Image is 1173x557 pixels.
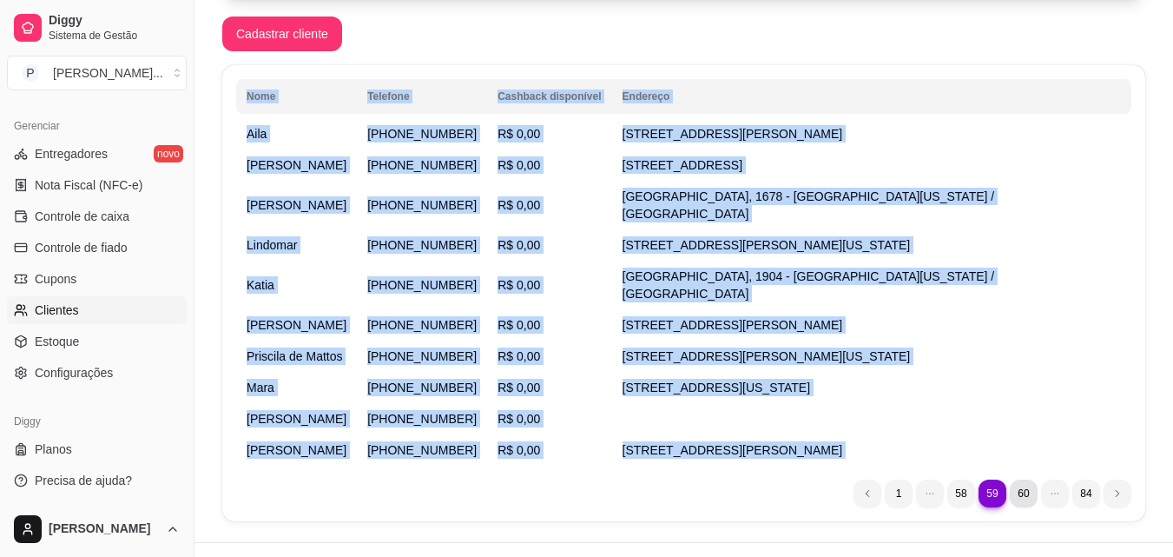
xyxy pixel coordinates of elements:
a: Controle de fiado [7,234,187,262]
span: P [22,64,39,82]
a: Cupons [7,265,187,293]
span: R$ 0,00 [498,238,540,252]
span: Lindomar [247,238,297,252]
span: [PHONE_NUMBER] [367,318,477,332]
span: [STREET_ADDRESS] [623,158,742,172]
span: [PHONE_NUMBER] [367,412,477,426]
span: R$ 0,00 [498,278,540,292]
span: Diggy [49,13,180,29]
span: Controle de fiado [35,239,128,256]
span: R$ 0,00 [498,443,540,457]
span: R$ 0,00 [498,412,540,426]
button: Select a team [7,56,187,90]
span: Sistema de Gestão [49,29,180,43]
span: [PHONE_NUMBER] [367,443,477,457]
a: Clientes [7,296,187,324]
span: Clientes [35,302,79,319]
div: Diggy [7,408,187,435]
span: [STREET_ADDRESS][PERSON_NAME][US_STATE] [623,238,911,252]
span: R$ 0,00 [498,381,540,395]
span: [PHONE_NUMBER] [367,127,477,141]
li: pagination item 84 [1072,480,1100,507]
span: [PHONE_NUMBER] [367,349,477,363]
a: DiggySistema de Gestão [7,7,187,49]
div: [PERSON_NAME] ... [53,64,163,82]
a: Precisa de ajuda? [7,467,187,494]
span: [PERSON_NAME] [247,443,346,457]
span: [PERSON_NAME] [247,318,346,332]
li: next page button [1104,480,1131,507]
span: [PHONE_NUMBER] [367,158,477,172]
span: [GEOGRAPHIC_DATA], 1678 - [GEOGRAPHIC_DATA][US_STATE] / [GEOGRAPHIC_DATA] [623,189,995,221]
li: pagination item 1 [885,480,913,507]
span: [GEOGRAPHIC_DATA], 1904 - [GEOGRAPHIC_DATA][US_STATE] / [GEOGRAPHIC_DATA] [623,269,995,301]
span: [STREET_ADDRESS][PERSON_NAME][US_STATE] [623,349,911,363]
span: Mara [247,381,274,395]
span: Katia [247,278,274,292]
span: [PERSON_NAME] [247,412,346,426]
th: Nome [236,79,357,114]
a: Controle de caixa [7,202,187,230]
span: R$ 0,00 [498,127,540,141]
span: Cupons [35,270,76,288]
span: [PHONE_NUMBER] [367,238,477,252]
li: pagination item 59 active [979,480,1006,507]
span: [PHONE_NUMBER] [367,198,477,212]
span: [PERSON_NAME] [49,521,159,537]
span: Planos [35,441,72,458]
li: dots element [1041,480,1069,507]
button: Cadastrar cliente [222,17,342,51]
a: Configurações [7,359,187,387]
nav: pagination navigation [845,471,1140,516]
span: Estoque [35,333,79,350]
th: Cashback disponível [487,79,611,114]
span: [PHONE_NUMBER] [367,278,477,292]
span: Precisa de ajuda? [35,472,132,489]
th: Telefone [357,79,487,114]
span: [STREET_ADDRESS][PERSON_NAME] [623,127,843,141]
span: Priscila de Mattos [247,349,342,363]
span: [PERSON_NAME] [247,158,346,172]
span: [STREET_ADDRESS][PERSON_NAME] [623,443,843,457]
a: Nota Fiscal (NFC-e) [7,171,187,199]
span: [STREET_ADDRESS][PERSON_NAME] [623,318,843,332]
li: pagination item 60 [1010,480,1038,507]
span: [PHONE_NUMBER] [367,381,477,395]
span: R$ 0,00 [498,318,540,332]
th: Endereço [612,79,1131,114]
span: [PERSON_NAME] [247,198,346,212]
span: R$ 0,00 [498,198,540,212]
a: Estoque [7,328,187,355]
div: Gerenciar [7,112,187,140]
span: Nota Fiscal (NFC-e) [35,176,142,194]
span: Aila [247,127,267,141]
span: Configurações [35,364,113,381]
li: pagination item 58 [947,480,975,507]
li: previous page button [853,480,881,507]
span: [STREET_ADDRESS][US_STATE] [623,381,811,395]
a: Entregadoresnovo [7,140,187,168]
span: Controle de caixa [35,208,129,225]
span: R$ 0,00 [498,349,540,363]
button: [PERSON_NAME] [7,508,187,550]
a: Planos [7,435,187,463]
span: Entregadores [35,145,108,162]
span: R$ 0,00 [498,158,540,172]
li: dots element [916,480,944,507]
